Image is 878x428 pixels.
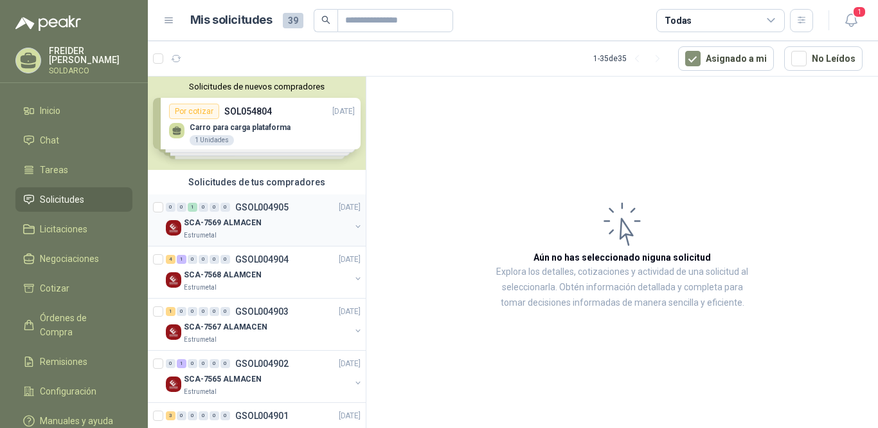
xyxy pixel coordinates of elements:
div: 4 [166,255,175,264]
div: 0 [188,359,197,368]
p: GSOL004901 [235,411,289,420]
p: SCA-7568 ALAMCEN [184,269,262,281]
div: 0 [166,203,175,212]
p: GSOL004903 [235,307,289,316]
img: Logo peakr [15,15,81,31]
div: Solicitudes de nuevos compradoresPor cotizarSOL054804[DATE] Carro para carga plataforma1 Unidades... [148,77,366,170]
div: 0 [199,359,208,368]
div: 0 [210,255,219,264]
button: Solicitudes de nuevos compradores [153,82,361,91]
a: Configuración [15,379,132,404]
div: 0 [166,359,175,368]
a: 1 0 0 0 0 0 GSOL004903[DATE] Company LogoSCA-7567 ALAMACENEstrumetal [166,304,363,345]
a: Remisiones [15,349,132,374]
div: 1 [177,359,186,368]
p: [DATE] [339,358,361,370]
span: Tareas [40,163,68,177]
p: Estrumetal [184,387,217,397]
span: 1 [852,6,866,18]
p: Estrumetal [184,335,217,345]
span: Configuración [40,384,96,398]
div: Todas [665,14,692,28]
h3: Aún no has seleccionado niguna solicitud [533,250,711,265]
button: Asignado a mi [678,46,774,71]
div: 0 [199,255,208,264]
p: SCA-7567 ALAMACEN [184,321,267,333]
img: Company Logo [166,377,181,392]
a: Chat [15,128,132,153]
a: Solicitudes [15,187,132,212]
span: Cotizar [40,281,69,295]
span: Manuales y ayuda [40,414,113,428]
div: 0 [188,411,197,420]
div: 0 [188,255,197,264]
p: GSOL004902 [235,359,289,368]
p: [DATE] [339,306,361,318]
div: 0 [210,307,219,316]
a: Cotizar [15,276,132,301]
span: Inicio [40,104,60,118]
a: Licitaciones [15,217,132,241]
p: [DATE] [339,254,361,266]
div: 0 [177,307,186,316]
span: Licitaciones [40,222,87,236]
div: 0 [220,359,230,368]
p: SOLDARCO [49,67,132,75]
p: [DATE] [339,201,361,214]
p: Estrumetal [184,230,217,241]
div: 1 [166,307,175,316]
div: 1 - 35 de 35 [593,48,668,69]
span: Órdenes de Compra [40,311,120,339]
span: 39 [283,13,303,28]
div: 1 [188,203,197,212]
div: 0 [177,411,186,420]
span: Remisiones [40,355,87,369]
div: 1 [177,255,186,264]
a: 4 1 0 0 0 0 GSOL004904[DATE] Company LogoSCA-7568 ALAMCENEstrumetal [166,252,363,293]
p: GSOL004905 [235,203,289,212]
a: 0 0 1 0 0 0 GSOL004905[DATE] Company LogoSCA-7569 ALMACENEstrumetal [166,200,363,241]
button: No Leídos [784,46,863,71]
div: 0 [220,411,230,420]
button: 1 [839,9,863,32]
span: Chat [40,133,59,147]
span: search [321,15,330,24]
a: 0 1 0 0 0 0 GSOL004902[DATE] Company LogoSCA-7565 ALMACENEstrumetal [166,356,363,397]
a: Órdenes de Compra [15,306,132,344]
a: Tareas [15,158,132,182]
h1: Mis solicitudes [190,11,273,30]
img: Company Logo [166,220,181,236]
div: 0 [199,307,208,316]
div: 0 [220,255,230,264]
div: 0 [210,411,219,420]
div: 0 [220,203,230,212]
div: 3 [166,411,175,420]
div: 0 [199,203,208,212]
span: Negociaciones [40,252,99,266]
a: Inicio [15,98,132,123]
img: Company Logo [166,324,181,340]
div: 0 [220,307,230,316]
div: Solicitudes de tus compradores [148,170,366,194]
p: Explora los detalles, cotizaciones y actividad de una solicitud al seleccionarla. Obtén informaci... [495,265,749,311]
p: SCA-7569 ALMACEN [184,217,262,229]
p: Estrumetal [184,283,217,293]
div: 0 [177,203,186,212]
p: GSOL004904 [235,255,289,264]
span: Solicitudes [40,192,84,207]
div: 0 [210,359,219,368]
p: FREIDER [PERSON_NAME] [49,46,132,64]
p: SCA-7565 ALMACEN [184,373,262,386]
div: 0 [188,307,197,316]
img: Company Logo [166,272,181,288]
a: Negociaciones [15,247,132,271]
div: 0 [199,411,208,420]
p: [DATE] [339,410,361,422]
div: 0 [210,203,219,212]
